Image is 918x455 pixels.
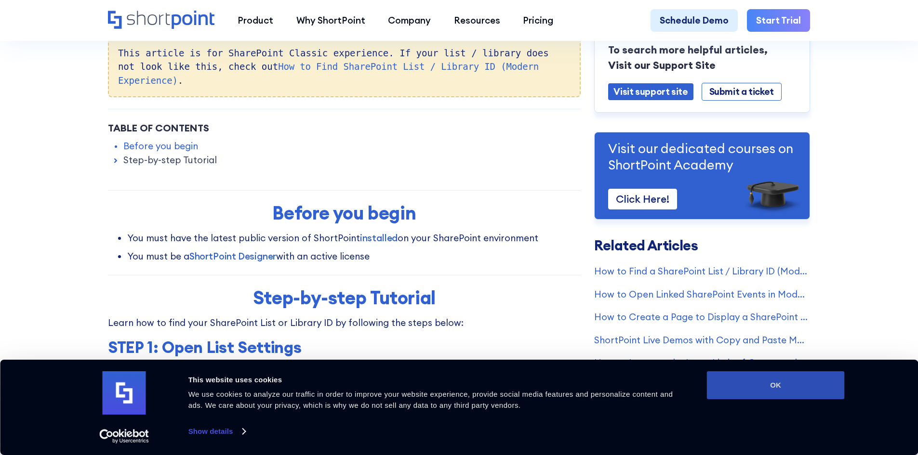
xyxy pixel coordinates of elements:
a: How to Create a Page to Display a SharePoint List Item [594,310,810,324]
a: Resources [442,9,512,32]
a: Usercentrics Cookiebot - opens in a new window [82,429,166,443]
div: Company [388,13,431,27]
p: Learn how to find your SharePoint List or Library ID by following the steps below: [108,316,581,330]
button: OK [707,371,845,399]
a: Step-by-step Tutorial [123,153,217,167]
div: This website uses cookies [188,374,685,386]
div: This article is for SharePoint Classic experience. If your list / library does not look like this... [108,13,581,98]
a: How to Increase the Items Limit of Connected ShortPoint Elements (Classic Experience) [594,356,810,370]
div: Why ShortPoint [296,13,365,27]
p: Visit our dedicated courses on ShortPoint Academy [608,140,796,173]
li: You must be a with an active license [127,249,581,263]
span: We use cookies to analyze our traffic in order to improve your website experience, provide social... [188,390,673,409]
a: Start Trial [747,9,810,32]
h3: Related Articles [594,239,810,253]
a: How to Find SharePoint List / Library ID (Modern Experience) [118,61,539,86]
a: Why ShortPoint [285,9,377,32]
a: Product [226,9,285,32]
a: Schedule Demo [651,9,738,32]
h2: Step-by-step Tutorial [163,287,525,308]
div: Product [238,13,273,27]
a: Home [108,11,214,30]
div: Pricing [523,13,553,27]
p: To search more helpful articles, Visit our Support Site [608,42,796,73]
a: installed [360,232,398,244]
a: How to Find a SharePoint List / Library ID (Modern Experience) [594,264,810,278]
a: Click Here! [608,188,677,209]
a: Company [376,9,442,32]
img: logo [103,371,146,415]
div: Table of Contents [108,121,581,135]
a: Pricing [512,9,565,32]
a: Before you begin [123,139,198,153]
a: Show details [188,424,245,439]
a: ShortPoint Designer [189,250,276,262]
h3: STEP 1: Open List Settings [108,338,581,357]
div: Resources [454,13,500,27]
a: How to Open Linked SharePoint Events in Modern View [594,287,810,301]
a: ShortPoint Live Demos with Copy and Paste Magic [594,333,810,347]
li: You must have the latest public version of ShortPoint on your SharePoint environment [127,231,581,245]
a: Visit support site [608,83,693,100]
h2: Before you begin [163,202,525,223]
a: Submit a ticket [702,82,782,100]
